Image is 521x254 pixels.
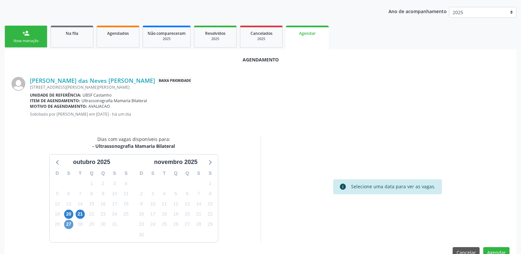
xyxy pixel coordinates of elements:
span: quarta-feira, 12 de novembro de 2025 [171,199,180,209]
div: Selecione uma data para ver as vagas. [351,183,436,190]
i: info [339,183,346,190]
span: sexta-feira, 10 de outubro de 2025 [110,189,119,198]
span: quinta-feira, 27 de novembro de 2025 [183,220,192,229]
span: sexta-feira, 3 de outubro de 2025 [110,179,119,188]
span: sexta-feira, 17 de outubro de 2025 [110,199,119,209]
span: sábado, 18 de outubro de 2025 [121,199,130,209]
span: AVALIACAO [88,104,110,109]
span: quinta-feira, 30 de outubro de 2025 [99,220,108,229]
span: Na fila [66,31,78,36]
span: Não compareceram [148,31,186,36]
span: quinta-feira, 20 de novembro de 2025 [183,210,192,219]
span: Baixa Prioridade [157,77,192,84]
div: [STREET_ADDRESS][PERSON_NAME][PERSON_NAME] [30,84,509,90]
span: UBSF Castanho [83,92,111,98]
div: - Ultrassonografia Mamaria Bilateral [92,143,175,150]
a: [PERSON_NAME] das Neves [PERSON_NAME] [30,77,155,84]
span: quarta-feira, 15 de outubro de 2025 [87,199,96,209]
span: quinta-feira, 9 de outubro de 2025 [99,189,108,198]
div: D [52,168,63,178]
div: Q [86,168,97,178]
p: Solicitado por [PERSON_NAME] em [DATE] - há um dia [30,111,509,117]
span: sexta-feira, 24 de outubro de 2025 [110,210,119,219]
div: T [74,168,86,178]
span: segunda-feira, 27 de outubro de 2025 [64,220,73,229]
span: domingo, 5 de outubro de 2025 [53,189,62,198]
span: quarta-feira, 5 de novembro de 2025 [171,189,180,198]
div: D [136,168,147,178]
span: terça-feira, 7 de outubro de 2025 [76,189,85,198]
b: Motivo de agendamento: [30,104,87,109]
span: quinta-feira, 16 de outubro de 2025 [99,199,108,209]
div: S [193,168,204,178]
span: Resolvidos [205,31,225,36]
span: segunda-feira, 10 de novembro de 2025 [148,199,157,209]
div: Dias com vagas disponíveis para: [92,136,175,150]
span: sábado, 15 de novembro de 2025 [205,199,215,209]
span: domingo, 26 de outubro de 2025 [53,220,62,229]
span: terça-feira, 21 de outubro de 2025 [76,210,85,219]
div: Q [97,168,109,178]
span: quinta-feira, 2 de outubro de 2025 [99,179,108,188]
span: terça-feira, 14 de outubro de 2025 [76,199,85,209]
div: novembro 2025 [152,158,200,167]
span: domingo, 16 de novembro de 2025 [137,210,146,219]
span: terça-feira, 25 de novembro de 2025 [160,220,169,229]
span: segunda-feira, 17 de novembro de 2025 [148,210,157,219]
span: sábado, 25 de outubro de 2025 [121,210,130,219]
span: domingo, 23 de novembro de 2025 [137,220,146,229]
span: quinta-feira, 23 de outubro de 2025 [99,210,108,219]
div: Nova marcação [10,38,42,43]
div: S [109,168,120,178]
span: sábado, 29 de novembro de 2025 [205,220,215,229]
div: S [120,168,132,178]
img: img [12,77,25,91]
span: sexta-feira, 14 de novembro de 2025 [194,199,203,209]
span: Cancelados [250,31,272,36]
div: 2025 [245,36,278,41]
span: terça-feira, 4 de novembro de 2025 [160,189,169,198]
span: domingo, 19 de outubro de 2025 [53,210,62,219]
span: quarta-feira, 22 de outubro de 2025 [87,210,96,219]
span: domingo, 2 de novembro de 2025 [137,189,146,198]
span: sábado, 8 de novembro de 2025 [205,189,215,198]
span: Agendados [107,31,129,36]
span: sábado, 11 de outubro de 2025 [121,189,130,198]
b: Unidade de referência: [30,92,81,98]
div: Q [181,168,193,178]
span: quarta-feira, 1 de outubro de 2025 [87,179,96,188]
div: S [63,168,75,178]
div: 2025 [148,36,186,41]
span: terça-feira, 11 de novembro de 2025 [160,199,169,209]
span: terça-feira, 18 de novembro de 2025 [160,210,169,219]
span: quarta-feira, 8 de outubro de 2025 [87,189,96,198]
span: segunda-feira, 6 de outubro de 2025 [64,189,73,198]
span: sábado, 4 de outubro de 2025 [121,179,130,188]
span: Agendar [299,31,316,36]
span: quarta-feira, 29 de outubro de 2025 [87,220,96,229]
div: T [158,168,170,178]
span: segunda-feira, 24 de novembro de 2025 [148,220,157,229]
span: quarta-feira, 19 de novembro de 2025 [171,210,180,219]
div: S [204,168,216,178]
span: domingo, 9 de novembro de 2025 [137,199,146,209]
span: terça-feira, 28 de outubro de 2025 [76,220,85,229]
span: Ultrassonografia Mamaria Bilateral [82,98,147,104]
p: Ano de acompanhamento [389,7,447,15]
span: sexta-feira, 7 de novembro de 2025 [194,189,203,198]
div: person_add [22,30,30,37]
span: sábado, 1 de novembro de 2025 [205,179,215,188]
span: quarta-feira, 26 de novembro de 2025 [171,220,180,229]
span: domingo, 30 de novembro de 2025 [137,230,146,239]
div: outubro 2025 [70,158,113,167]
div: Agendamento [12,56,509,63]
span: segunda-feira, 13 de outubro de 2025 [64,199,73,209]
span: segunda-feira, 20 de outubro de 2025 [64,210,73,219]
span: quinta-feira, 6 de novembro de 2025 [183,189,192,198]
div: S [147,168,159,178]
span: sexta-feira, 28 de novembro de 2025 [194,220,203,229]
span: domingo, 12 de outubro de 2025 [53,199,62,209]
span: sexta-feira, 31 de outubro de 2025 [110,220,119,229]
span: quinta-feira, 13 de novembro de 2025 [183,199,192,209]
div: Q [170,168,181,178]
